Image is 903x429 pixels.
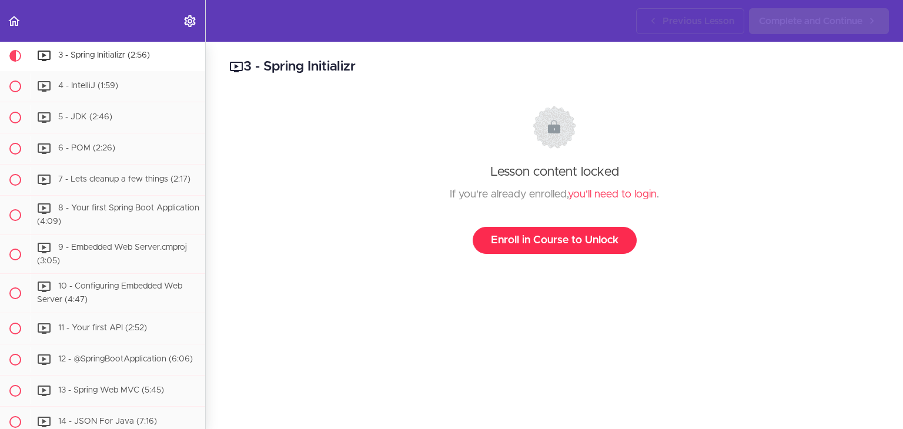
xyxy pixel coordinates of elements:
[7,14,21,28] svg: Back to course curriculum
[58,355,193,363] span: 12 - @SpringBootApplication (6:06)
[58,324,147,332] span: 11 - Your first API (2:52)
[636,8,744,34] a: Previous Lesson
[58,417,157,425] span: 14 - JSON For Java (7:16)
[58,51,150,59] span: 3 - Spring Initializr (2:56)
[37,204,199,226] span: 8 - Your first Spring Boot Application (4:09)
[58,82,118,90] span: 4 - IntelliJ (1:59)
[37,243,187,265] span: 9 - Embedded Web Server.cmproj (3:05)
[58,144,115,152] span: 6 - POM (2:26)
[229,57,879,77] h2: 3 - Spring Initializr
[37,283,182,304] span: 10 - Configuring Embedded Web Server (4:47)
[568,189,657,200] a: you'll need to login
[58,386,164,394] span: 13 - Spring Web MVC (5:45)
[240,186,868,203] div: If you're already enrolled, .
[663,14,734,28] span: Previous Lesson
[759,14,862,28] span: Complete and Continue
[473,227,637,254] a: Enroll in Course to Unlock
[58,175,190,183] span: 7 - Lets cleanup a few things (2:17)
[240,106,868,254] div: Lesson content locked
[183,14,197,28] svg: Settings Menu
[58,113,112,121] span: 5 - JDK (2:46)
[749,8,889,34] a: Complete and Continue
